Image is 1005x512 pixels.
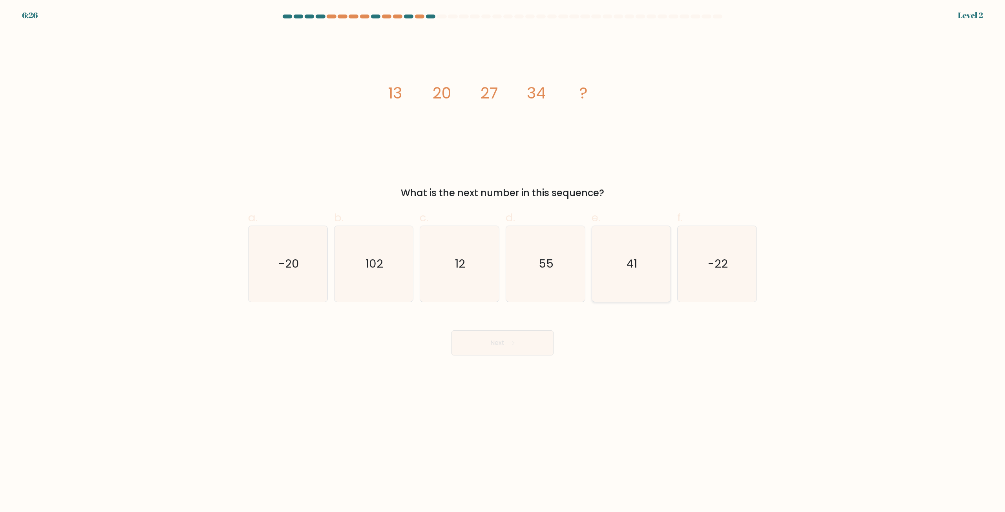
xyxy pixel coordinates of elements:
text: 41 [627,256,637,272]
button: Next [451,330,554,355]
text: -20 [278,256,299,272]
text: 102 [365,256,383,272]
span: e. [592,210,600,225]
span: b. [334,210,344,225]
span: a. [248,210,258,225]
span: c. [420,210,428,225]
tspan: 20 [433,82,451,104]
text: 12 [455,256,466,272]
span: f. [677,210,683,225]
text: -22 [708,256,728,272]
tspan: 27 [481,82,498,104]
tspan: 13 [388,82,402,104]
text: 55 [539,256,554,272]
div: Level 2 [958,9,983,21]
div: What is the next number in this sequence? [253,186,752,200]
tspan: ? [579,82,588,104]
div: 6:26 [22,9,38,21]
span: d. [506,210,515,225]
tspan: 34 [527,82,546,104]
